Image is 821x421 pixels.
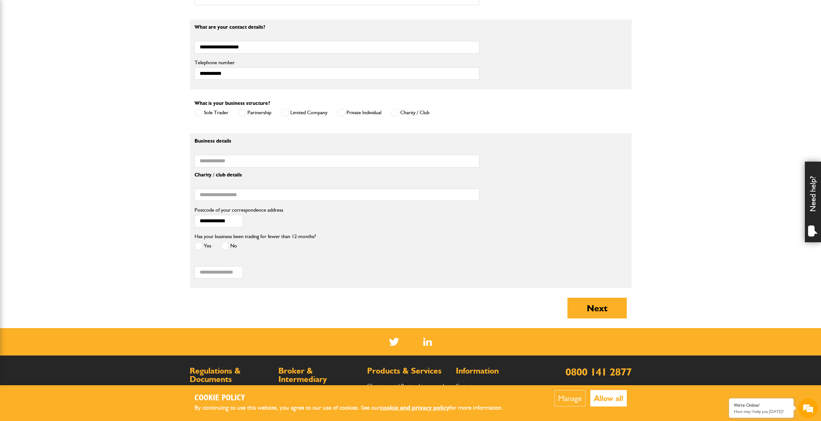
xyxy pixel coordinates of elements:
input: Enter your last name [8,60,118,74]
label: Postcode of your correspondence address [195,207,293,213]
a: Contact us [456,383,478,389]
label: Charity / Club [391,109,429,117]
p: Charity / club details [195,172,479,177]
a: LinkedIn [423,338,432,346]
a: Client support / Partnership approach [367,383,446,389]
label: Partnership [238,109,271,117]
h2: Information [456,367,538,375]
input: Enter your email address [8,79,118,93]
p: What are your contact details? [195,25,479,30]
div: Need help? [805,162,821,242]
h2: Products & Services [367,367,449,375]
p: Business details [195,138,479,144]
label: Limited Company [281,109,327,117]
label: What is your business structure? [195,101,270,106]
label: Telephone number [195,60,479,65]
label: Private Individual [337,109,381,117]
h2: Broker & Intermediary [278,367,361,383]
div: We're Online! [734,403,789,408]
button: Next [567,298,627,318]
em: Start Chat [88,199,117,207]
h2: Cookie Policy [195,393,514,403]
label: No [221,242,237,250]
label: Sole Trader [195,109,228,117]
div: Chat with us now [34,36,108,45]
p: By continuing to use this website, you agree to our use of cookies. See our for more information. [195,403,514,413]
img: Twitter [389,338,399,346]
img: Linked In [423,338,432,346]
p: How may I help you today? [734,409,789,414]
label: Has your business been trading for fewer than 12-months? [195,234,316,239]
button: Allow all [590,390,627,406]
img: d_20077148190_company_1631870298795_20077148190 [11,36,27,45]
input: Enter your phone number [8,98,118,112]
label: Yes [195,242,211,250]
a: 0800 141 2877 [566,366,632,378]
h2: Regulations & Documents [190,367,272,383]
div: Minimize live chat window [106,3,121,19]
a: cookie and privacy policy [380,404,449,411]
textarea: Type your message and hit 'Enter' [8,117,118,193]
button: Manage [555,390,586,406]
